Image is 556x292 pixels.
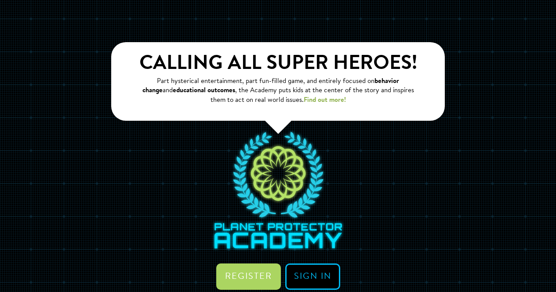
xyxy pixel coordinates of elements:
a: Find out more! [304,97,346,104]
span: , the Academy puts kids at the center of the story and inspires them to act on real world issues. [211,87,414,103]
strong: educational outcomes [173,87,235,94]
img: Planet Protector Academy [212,130,344,252]
span: and [163,87,173,94]
h1: Calling all super heroes! [139,53,417,75]
a: Sign in [285,263,340,290]
a: Register [216,263,281,290]
span: Part hysterical entertainment, part fun-filled game, and entirely focused on [157,78,374,85]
